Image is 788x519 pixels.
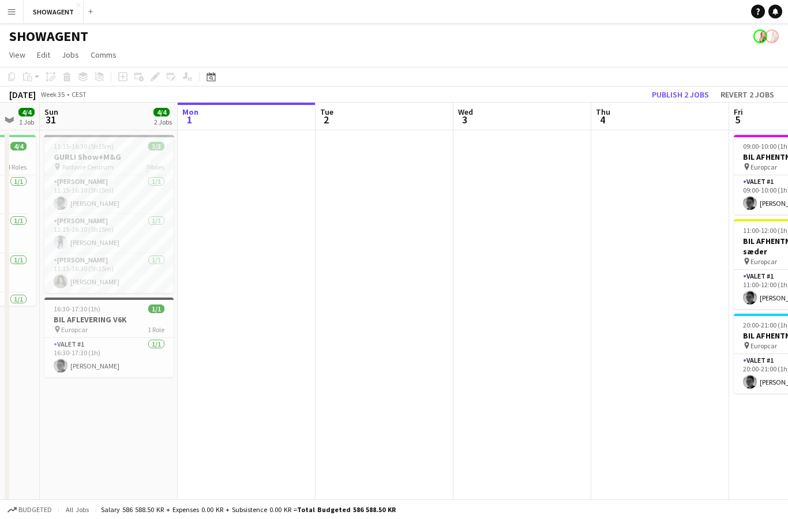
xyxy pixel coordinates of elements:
[456,113,473,126] span: 3
[751,163,777,171] span: Europcar
[57,47,84,62] a: Jobs
[6,503,54,516] button: Budgeted
[44,298,174,377] app-job-card: 16:30-17:30 (1h)1/1BIL AFLEVERING V6K Europcar1 RoleValet #11/116:30-17:30 (1h)[PERSON_NAME]
[148,325,164,334] span: 1 Role
[54,304,100,313] span: 16:30-17:30 (1h)
[44,152,174,162] h3: GURLI Show+M&G
[647,87,714,102] button: Publish 2 jobs
[596,107,610,117] span: Thu
[44,175,174,215] app-card-role: [PERSON_NAME]1/111:15-16:30 (5h15m)[PERSON_NAME]
[146,163,164,171] span: Roles
[44,215,174,254] app-card-role: [PERSON_NAME]1/111:15-16:30 (5h15m)[PERSON_NAME]
[9,50,25,60] span: View
[61,325,88,334] span: Europcar
[86,47,121,62] a: Comms
[458,107,473,117] span: Wed
[43,113,58,126] span: 31
[765,29,779,43] app-user-avatar: Carolina Lybeck-Nørgaard
[72,90,87,99] div: CEST
[154,118,172,126] div: 2 Jobs
[18,506,52,514] span: Budgeted
[101,505,396,514] div: Salary 586 588.50 KR + Expenses 0.00 KR + Subsistence 0.00 KR =
[37,50,50,60] span: Edit
[44,107,58,117] span: Sun
[182,107,198,117] span: Mon
[734,107,743,117] span: Fri
[148,304,164,313] span: 1/1
[54,142,114,151] span: 11:15-16:30 (5h15m)
[9,89,36,100] div: [DATE]
[44,338,174,377] app-card-role: Valet #11/116:30-17:30 (1h)[PERSON_NAME]
[32,47,55,62] a: Edit
[91,50,117,60] span: Comms
[148,142,164,151] span: 3/3
[320,107,333,117] span: Tue
[181,113,198,126] span: 1
[44,254,174,293] app-card-role: [PERSON_NAME]1/111:15-16:30 (5h15m)[PERSON_NAME]
[44,314,174,325] h3: BIL AFLEVERING V6K
[10,142,27,151] span: 4/4
[19,118,34,126] div: 1 Job
[594,113,610,126] span: 4
[5,47,30,62] a: View
[732,113,743,126] span: 5
[7,163,27,171] span: 4 Roles
[751,257,777,266] span: Europcar
[318,113,333,126] span: 2
[753,29,767,43] app-user-avatar: Carolina Lybeck-Nørgaard
[38,90,67,99] span: Week 35
[153,108,170,116] span: 4/4
[62,50,79,60] span: Jobs
[18,108,35,116] span: 4/4
[44,135,174,293] app-job-card: 11:15-16:30 (5h15m)3/3GURLI Show+M&G Rødovre Centrum3Roles[PERSON_NAME]1/111:15-16:30 (5h15m)[PER...
[63,505,91,514] span: All jobs
[716,87,779,102] button: Revert 2 jobs
[9,28,88,45] h1: SHOWAGENT
[24,1,84,23] button: SHOWAGENT
[297,505,396,514] span: Total Budgeted 586 588.50 KR
[751,341,777,350] span: Europcar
